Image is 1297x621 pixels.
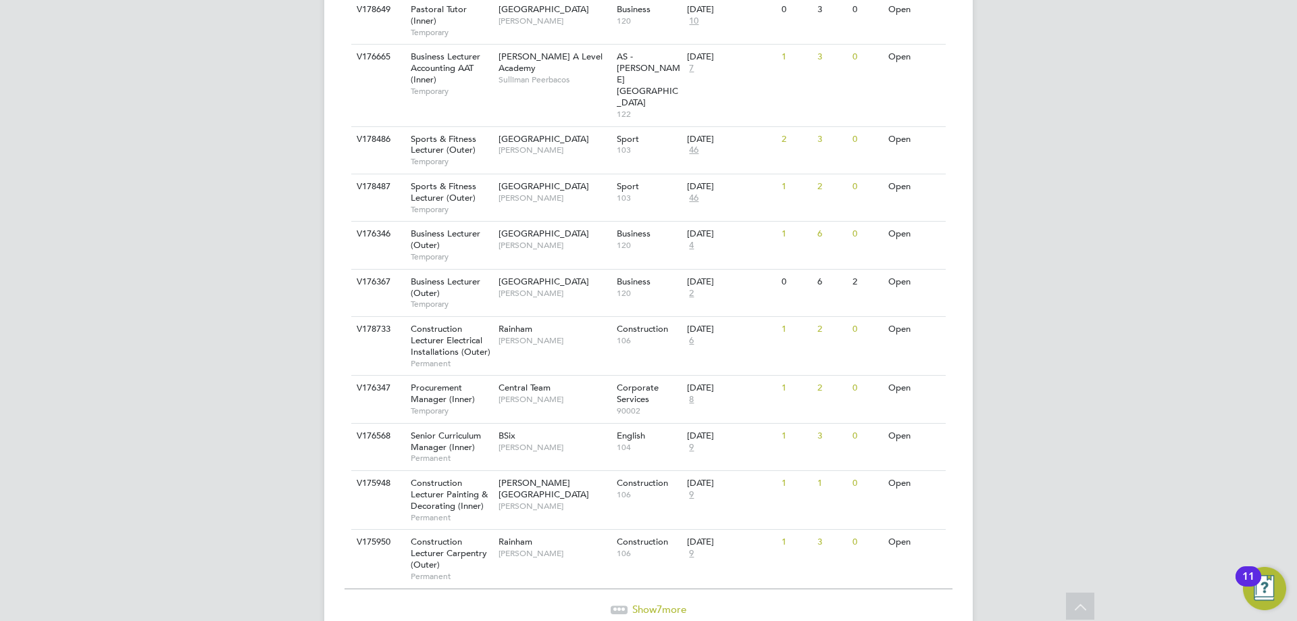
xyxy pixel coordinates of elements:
[499,133,589,145] span: [GEOGRAPHIC_DATA]
[353,222,401,247] div: V176346
[687,537,775,548] div: [DATE]
[411,405,492,416] span: Temporary
[353,376,401,401] div: V176347
[849,222,884,247] div: 0
[687,4,775,16] div: [DATE]
[814,471,849,496] div: 1
[885,45,944,70] div: Open
[617,548,681,559] span: 106
[411,299,492,309] span: Temporary
[499,180,589,192] span: [GEOGRAPHIC_DATA]
[617,288,681,299] span: 120
[617,276,651,287] span: Business
[617,430,645,441] span: English
[814,270,849,295] div: 6
[353,270,401,295] div: V176367
[617,180,639,192] span: Sport
[814,376,849,401] div: 2
[778,174,813,199] div: 1
[687,335,696,347] span: 6
[499,74,610,85] span: Sulliman Peerbacos
[687,51,775,63] div: [DATE]
[499,288,610,299] span: [PERSON_NAME]
[849,174,884,199] div: 0
[499,430,515,441] span: BSix
[617,145,681,155] span: 103
[687,63,696,74] span: 7
[499,240,610,251] span: [PERSON_NAME]
[411,51,480,85] span: Business Lecturer Accounting AAT (Inner)
[499,323,532,334] span: Rainham
[411,86,492,97] span: Temporary
[617,133,639,145] span: Sport
[885,127,944,152] div: Open
[687,442,696,453] span: 9
[885,317,944,342] div: Open
[411,133,476,156] span: Sports & Fitness Lecturer (Outer)
[885,376,944,401] div: Open
[499,335,610,346] span: [PERSON_NAME]
[687,240,696,251] span: 4
[814,127,849,152] div: 3
[687,394,696,405] span: 8
[411,536,487,570] span: Construction Lecturer Carpentry (Outer)
[778,317,813,342] div: 1
[411,512,492,523] span: Permanent
[1242,576,1254,594] div: 11
[849,317,884,342] div: 0
[499,501,610,512] span: [PERSON_NAME]
[499,276,589,287] span: [GEOGRAPHIC_DATA]
[687,288,696,299] span: 2
[814,45,849,70] div: 3
[849,127,884,152] div: 0
[411,180,476,203] span: Sports & Fitness Lecturer (Outer)
[885,222,944,247] div: Open
[849,270,884,295] div: 2
[849,45,884,70] div: 0
[353,471,401,496] div: V175948
[499,382,551,393] span: Central Team
[499,145,610,155] span: [PERSON_NAME]
[885,424,944,449] div: Open
[411,358,492,369] span: Permanent
[687,228,775,240] div: [DATE]
[411,477,488,512] span: Construction Lecturer Painting & Decorating (Inner)
[617,477,668,489] span: Construction
[687,430,775,442] div: [DATE]
[617,323,668,334] span: Construction
[617,489,681,500] span: 106
[617,3,651,15] span: Business
[885,270,944,295] div: Open
[499,16,610,26] span: [PERSON_NAME]
[778,270,813,295] div: 0
[778,45,813,70] div: 1
[411,430,481,453] span: Senior Curriculum Manager (Inner)
[411,323,490,357] span: Construction Lecturer Electrical Installations (Outer)
[885,174,944,199] div: Open
[411,204,492,215] span: Temporary
[617,536,668,547] span: Construction
[499,477,589,500] span: [PERSON_NAME][GEOGRAPHIC_DATA]
[814,424,849,449] div: 3
[687,16,701,27] span: 10
[1243,567,1286,610] button: Open Resource Center, 11 new notifications
[617,335,681,346] span: 106
[617,193,681,203] span: 103
[411,251,492,262] span: Temporary
[499,442,610,453] span: [PERSON_NAME]
[411,3,467,26] span: Pastoral Tutor (Inner)
[617,228,651,239] span: Business
[657,603,662,616] span: 7
[687,181,775,193] div: [DATE]
[353,530,401,555] div: V175950
[499,193,610,203] span: [PERSON_NAME]
[411,228,480,251] span: Business Lecturer (Outer)
[778,376,813,401] div: 1
[411,571,492,582] span: Permanent
[687,324,775,335] div: [DATE]
[411,382,475,405] span: Procurement Manager (Inner)
[617,442,681,453] span: 104
[499,3,589,15] span: [GEOGRAPHIC_DATA]
[687,489,696,501] span: 9
[353,127,401,152] div: V178486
